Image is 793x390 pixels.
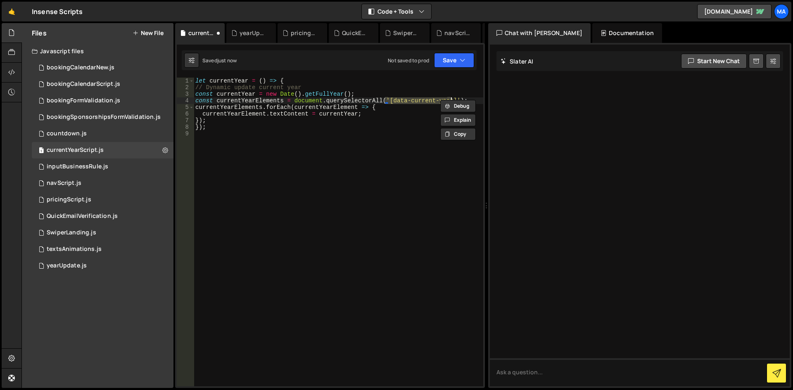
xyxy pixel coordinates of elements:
div: Javascript files [22,43,173,59]
div: Insense Scripts [32,7,83,17]
div: 4839/8705.js [32,191,173,208]
button: New File [133,30,164,36]
button: Copy [440,128,476,140]
div: bookingFormValidation.js [47,97,120,104]
h2: Files [32,28,47,38]
div: 1 [177,78,194,84]
div: 7 [177,117,194,124]
div: countdown.js [47,130,87,137]
div: SwiperLanding.js [47,229,96,236]
div: 8 [177,124,194,130]
a: [DOMAIN_NAME] [697,4,772,19]
div: bookingCalendarScript.js [47,80,120,88]
div: 4839/9289.js [32,175,173,191]
div: QuickEmailVerification.js [342,29,368,37]
div: 4839/39732.js [32,225,173,241]
div: Saved [202,57,237,64]
div: 4839/25982.js [32,109,176,125]
div: pricingScript.js [291,29,317,37]
div: QuickEmailVerification.js [47,213,118,220]
div: 4839/47416.js [32,142,173,158]
div: 4 [177,97,194,104]
div: navScript.js [47,180,81,187]
div: yearUpdate.js [240,29,266,37]
div: 4839/39900.js [32,208,173,225]
button: Explain [440,114,476,126]
div: 2 [177,84,194,91]
div: 3 [177,91,194,97]
button: Code + Tools [362,4,431,19]
div: SwiperLanding.js [393,29,420,37]
h2: Slater AI [501,57,534,65]
div: bookingSponsorshipsFormValidation.js [47,113,161,121]
div: 4839/9575.js [32,158,173,175]
div: Chat with [PERSON_NAME] [488,23,591,43]
div: currentYearScript.js [47,147,104,154]
div: 4839/9586.js [32,92,173,109]
div: 4839/10089.js [32,125,173,142]
button: Debug [440,100,476,112]
div: pricingScript.js [47,196,91,203]
button: Start new chat [681,54,747,69]
div: 5 [177,104,194,111]
div: yearUpdate.js [47,262,87,269]
div: 4839/46058.js [32,258,173,274]
div: 4839/8959.js [32,241,173,258]
div: inputBusinessRule.js [47,163,108,170]
div: textsAnimations.js [47,246,102,253]
span: 1 [39,148,44,154]
div: 4839/35287.js [32,59,173,76]
a: Ma [774,4,789,19]
div: navScript.js [444,29,471,37]
a: 🤙 [2,2,22,21]
div: Not saved to prod [388,57,429,64]
button: Save [434,53,474,68]
div: just now [217,57,237,64]
div: currentYearScript.js [188,29,215,37]
div: bookingCalendarNew.js [47,64,114,71]
div: 4839/9588.js [32,76,173,92]
div: 9 [177,130,194,137]
div: 6 [177,111,194,117]
div: Documentation [592,23,662,43]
